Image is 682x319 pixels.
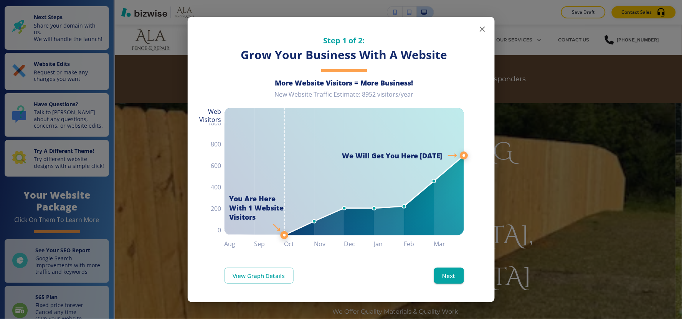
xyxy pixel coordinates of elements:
[374,238,404,249] h6: Jan
[434,238,464,249] h6: Mar
[225,268,294,284] a: View Graph Details
[225,90,464,105] div: New Website Traffic Estimate: 8952 visitors/year
[225,78,464,87] h6: More Website Visitors = More Business!
[225,47,464,63] h3: Grow Your Business With A Website
[225,238,254,249] h6: Aug
[404,238,434,249] h6: Feb
[344,238,374,249] h6: Dec
[434,268,464,284] button: Next
[284,238,314,249] h6: Oct
[314,238,344,249] h6: Nov
[254,238,284,249] h6: Sep
[225,35,464,46] h5: Step 1 of 2:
